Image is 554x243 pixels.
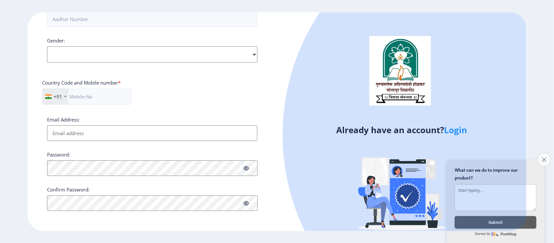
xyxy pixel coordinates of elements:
input: Email address [47,125,257,141]
div: +91 [54,93,62,100]
input: Mobile No [42,88,131,105]
label: Password: [47,151,70,158]
div: India (भारत): +91 [43,89,68,104]
label: Email Address: [47,116,80,123]
a: Login [444,124,467,136]
input: Aadhar Number [47,11,257,27]
label: Country Code and Mobile number [42,79,121,86]
img: logo [369,36,431,105]
h4: Already have an account? [282,125,521,135]
label: Confirm Password: [47,186,90,193]
label: Gender: [47,37,65,44]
